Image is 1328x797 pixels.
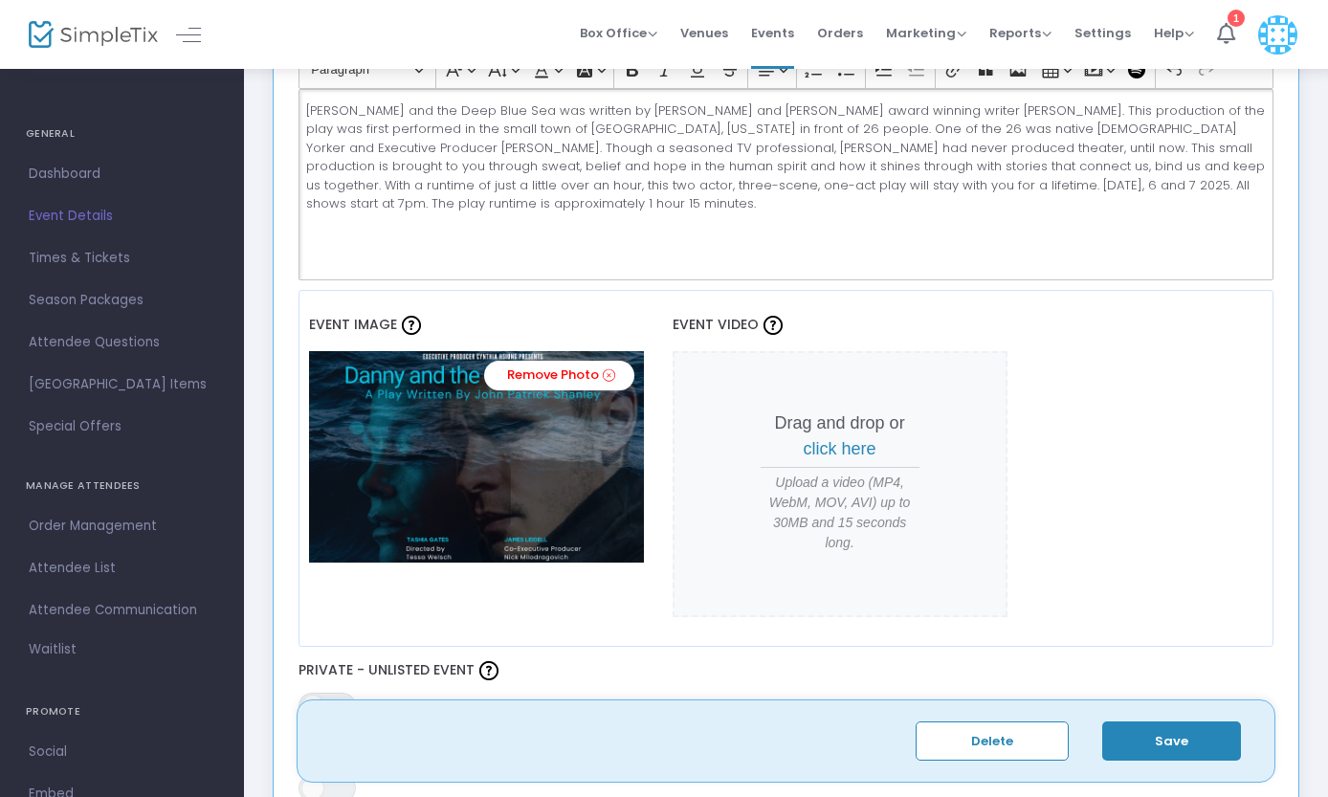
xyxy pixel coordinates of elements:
[306,101,1265,213] p: [PERSON_NAME] and the Deep Blue Sea was written by [PERSON_NAME] and [PERSON_NAME] award winning ...
[764,316,783,335] img: question-mark
[29,246,215,271] span: Times & Tickets
[26,115,218,153] h4: GENERAL
[761,410,919,462] p: Drag and drop or
[29,162,215,187] span: Dashboard
[916,721,1069,761] button: Delete
[29,640,77,659] span: Waitlist
[804,439,876,458] span: click here
[580,24,657,42] span: Box Office
[29,556,215,581] span: Attendee List
[299,51,1274,89] div: Editor toolbar
[29,598,215,623] span: Attendee Communication
[26,693,218,731] h4: PROMOTE
[309,351,644,562] img: BlackWhiteMinimalAloneMoviePoster.png
[1102,721,1241,761] button: Save
[680,9,728,57] span: Venues
[1154,24,1194,42] span: Help
[29,288,215,313] span: Season Packages
[761,473,919,553] span: Upload a video (MP4, WebM, MOV, AVI) up to 30MB and 15 seconds long.
[29,330,215,355] span: Attendee Questions
[886,24,966,42] span: Marketing
[989,24,1051,42] span: Reports
[479,661,498,680] img: question-mark
[299,89,1274,280] div: Rich Text Editor, main
[311,58,410,81] span: Paragraph
[1074,9,1131,57] span: Settings
[673,315,759,334] span: Event Video
[29,740,215,764] span: Social
[817,9,863,57] span: Orders
[402,316,421,335] img: question-mark
[1228,10,1245,27] div: 1
[29,372,215,397] span: [GEOGRAPHIC_DATA] Items
[484,361,634,390] a: Remove Photo
[299,656,1274,685] label: Private - Unlisted Event
[751,9,794,57] span: Events
[29,514,215,539] span: Order Management
[302,55,432,85] button: Paragraph
[29,204,215,229] span: Event Details
[26,467,218,505] h4: MANAGE ATTENDEES
[309,315,397,334] span: Event Image
[29,414,215,439] span: Special Offers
